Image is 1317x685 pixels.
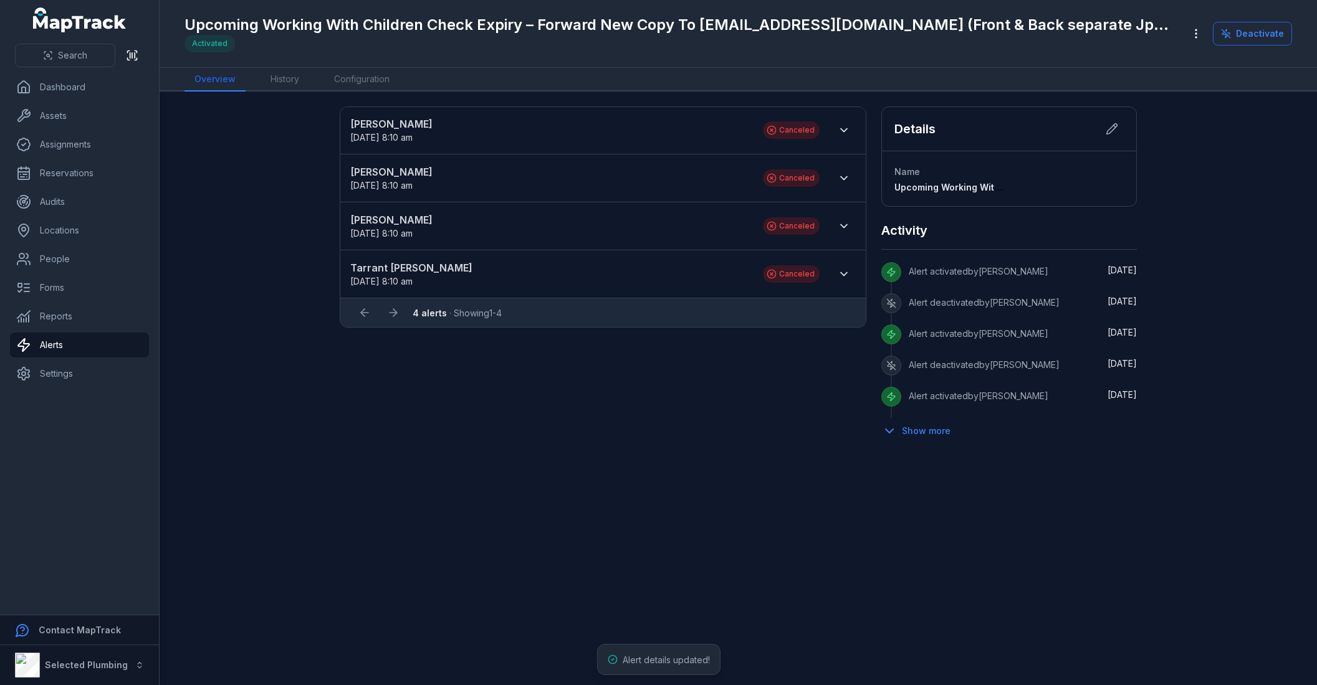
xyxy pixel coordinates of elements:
a: Forms [10,275,149,300]
a: Overview [184,68,246,92]
a: Tarrant [PERSON_NAME][DATE] 8:10 am [350,260,750,288]
strong: [PERSON_NAME] [350,212,750,227]
strong: Selected Plumbing [45,659,128,670]
span: Search [58,49,87,62]
span: · Showing 1 - 4 [413,308,502,318]
time: 8/21/2025, 8:15:42 AM [1108,296,1137,306]
strong: [PERSON_NAME] [350,164,750,179]
div: Canceled [763,121,820,139]
strong: Contact MapTrack [39,625,121,635]
button: Search [15,44,115,67]
span: [DATE] 8:10 am [350,132,413,143]
a: Dashboard [10,75,149,100]
div: Canceled [763,169,820,187]
strong: Tarrant [PERSON_NAME] [350,260,750,275]
a: [PERSON_NAME][DATE] 8:10 am [350,116,750,144]
time: 8/18/2025, 2:46:52 PM [1108,389,1137,400]
div: Canceled [763,265,820,283]
a: Settings [10,361,149,386]
a: Reservations [10,161,149,186]
div: Activated [184,35,235,52]
span: Alert activated by [PERSON_NAME] [909,390,1048,401]
span: [DATE] 8:10 am [350,180,413,191]
span: Alert deactivated by [PERSON_NAME] [909,359,1060,370]
button: Deactivate [1213,22,1292,45]
a: MapTrack [33,7,127,32]
time: 8/28/2025, 8:10:00 AM [350,228,413,239]
time: 8/28/2025, 8:10:00 AM [350,180,413,191]
span: [DATE] 8:10 am [350,276,413,286]
button: Show more [881,418,959,444]
a: People [10,247,149,272]
span: [DATE] [1108,265,1137,275]
time: 8/28/2025, 8:10:00 AM [350,276,413,286]
div: Canceled [763,217,820,235]
h1: Upcoming Working With Children Check Expiry – Forward New Copy To [EMAIL_ADDRESS][DOMAIN_NAME] (F... [184,15,1174,35]
a: [PERSON_NAME][DATE] 8:10 am [350,212,750,240]
a: Reports [10,304,149,329]
span: Alert details updated! [623,654,710,665]
a: Locations [10,218,149,243]
span: [DATE] [1108,358,1137,369]
strong: 4 alerts [413,308,447,318]
strong: [PERSON_NAME] [350,116,750,131]
a: Assignments [10,132,149,157]
h2: Details [894,120,936,138]
a: Assets [10,103,149,128]
time: 8/21/2025, 8:07:00 AM [1108,327,1137,338]
a: Configuration [324,68,400,92]
a: Audits [10,189,149,214]
span: [DATE] [1108,327,1137,338]
time: 8/21/2025, 8:16:06 AM [1108,265,1137,275]
h2: Activity [881,222,927,239]
time: 8/28/2025, 8:10:00 AM [350,132,413,143]
span: Alert activated by [PERSON_NAME] [909,328,1048,339]
span: Alert activated by [PERSON_NAME] [909,266,1048,276]
span: Name [894,166,920,177]
a: [PERSON_NAME][DATE] 8:10 am [350,164,750,192]
span: [DATE] 8:10 am [350,228,413,239]
time: 8/21/2025, 8:05:52 AM [1108,358,1137,369]
span: Alert deactivated by [PERSON_NAME] [909,297,1060,308]
a: History [261,68,309,92]
a: Alerts [10,333,149,357]
span: [DATE] [1108,296,1137,306]
span: [DATE] [1108,389,1137,400]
